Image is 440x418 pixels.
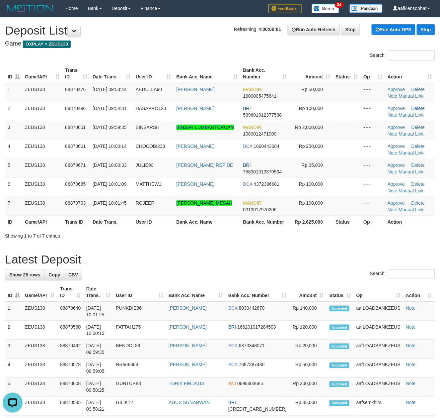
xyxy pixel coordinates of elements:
[113,302,166,321] td: PUNKDIE86
[22,359,57,378] td: ZEUS138
[388,131,398,137] a: Note
[169,324,207,330] a: [PERSON_NAME]
[93,87,126,92] span: [DATE] 09:53:44
[385,216,435,228] th: Action
[361,140,385,159] td: - - -
[5,102,22,121] td: 2
[411,144,425,149] a: Delete
[243,181,253,187] span: BCA
[299,144,323,149] span: Rp 250,000
[5,302,22,321] td: 1
[228,407,287,412] span: Copy 106301013839506 to clipboard
[169,343,207,349] a: [PERSON_NAME]
[177,162,233,168] a: [PERSON_NAME] REPIDE
[136,106,166,111] span: HASAPRO123
[22,121,62,140] td: ZEUS138
[64,269,82,280] a: CSV
[84,397,113,416] td: [DATE] 09:58:21
[239,362,265,367] span: Copy 7687387480 to clipboard
[22,140,62,159] td: ZEUS138
[330,381,349,387] span: Accepted
[327,283,354,302] th: Status: activate to sort column ascending
[113,359,166,378] td: NR666666
[5,253,435,266] h1: Latest Deposit
[57,283,84,302] th: Trans ID: activate to sort column ascending
[288,24,340,35] a: Run Auto-Refresh
[22,178,62,197] td: ZEUS138
[136,87,162,92] span: ABDULLA90
[330,344,349,349] span: Accepted
[22,340,57,359] td: ZEUS138
[243,144,253,149] span: BCA
[23,41,71,48] span: OXPLAY > ZEUS138
[228,343,238,349] span: BCA
[243,131,277,137] span: Copy 1080012471000 to clipboard
[411,162,425,168] a: Delete
[57,302,84,321] td: 88870640
[370,269,435,279] label: Search:
[354,283,403,302] th: Op: activate to sort column ascending
[44,269,64,280] a: Copy
[243,112,282,118] span: Copy 539601012377538 to clipboard
[48,272,60,277] span: Copy
[68,272,78,277] span: CSV
[243,87,263,92] span: MANDIRI
[237,324,276,330] span: Copy 166201017284503 to clipboard
[239,343,265,349] span: Copy 6370348071 to clipboard
[62,216,90,228] th: Trans ID
[228,324,236,330] span: BRI
[388,188,398,193] a: Note
[93,200,126,206] span: [DATE] 10:01:45
[406,343,416,349] a: Note
[385,64,435,83] th: Action: activate to sort column ascending
[361,64,385,83] th: Op: activate to sort column ascending
[169,381,204,386] a: TORIK FIRDAUS
[330,306,349,311] span: Accepted
[361,121,385,140] td: - - -
[133,216,174,228] th: User ID
[65,181,86,187] span: 88870685
[57,321,84,340] td: 88870560
[65,106,86,111] span: 88870496
[22,197,62,216] td: ZEUS138
[354,340,403,359] td: aafLOADBANKZEUS
[388,150,398,156] a: Note
[388,200,405,206] a: Approve
[177,144,215,149] a: [PERSON_NAME]
[241,64,290,83] th: Bank Acc. Number: activate to sort column ascending
[93,181,126,187] span: [DATE] 10:01:09
[330,363,349,368] span: Accepted
[399,93,424,99] a: Manual Link
[57,397,84,416] td: 88870585
[84,378,113,397] td: [DATE] 09:58:25
[136,125,160,130] span: BINSARSH
[5,121,22,140] td: 3
[5,41,435,47] h4: Game:
[354,302,403,321] td: aafLOADBANKZEUS
[243,169,282,174] span: Copy 758301013370534 to clipboard
[372,24,415,35] a: Run Auto-DPS
[113,378,166,397] td: GUNTUR88
[411,106,425,111] a: Delete
[22,378,57,397] td: ZEUS138
[84,359,113,378] td: [DATE] 09:59:05
[169,400,210,405] a: AGUS SUNARWAN
[349,4,383,13] img: panduan.png
[65,125,86,130] span: 88870651
[169,305,207,311] a: [PERSON_NAME]
[388,87,405,92] a: Approve
[93,144,126,149] span: [DATE] 10:00:14
[341,24,360,35] a: Stop
[174,64,241,83] th: Bank Acc. Name: activate to sort column ascending
[388,162,405,168] a: Approve
[335,2,344,8] span: 34
[333,64,361,83] th: Status: activate to sort column ascending
[388,169,398,174] a: Note
[243,200,263,206] span: MANDIRI
[177,125,234,130] a: BINSAR LUMBANTORUAN
[289,340,327,359] td: Rp 20,000
[5,283,22,302] th: ID: activate to sort column descending
[388,181,405,187] a: Approve
[228,381,236,386] span: BNI
[177,181,215,187] a: [PERSON_NAME]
